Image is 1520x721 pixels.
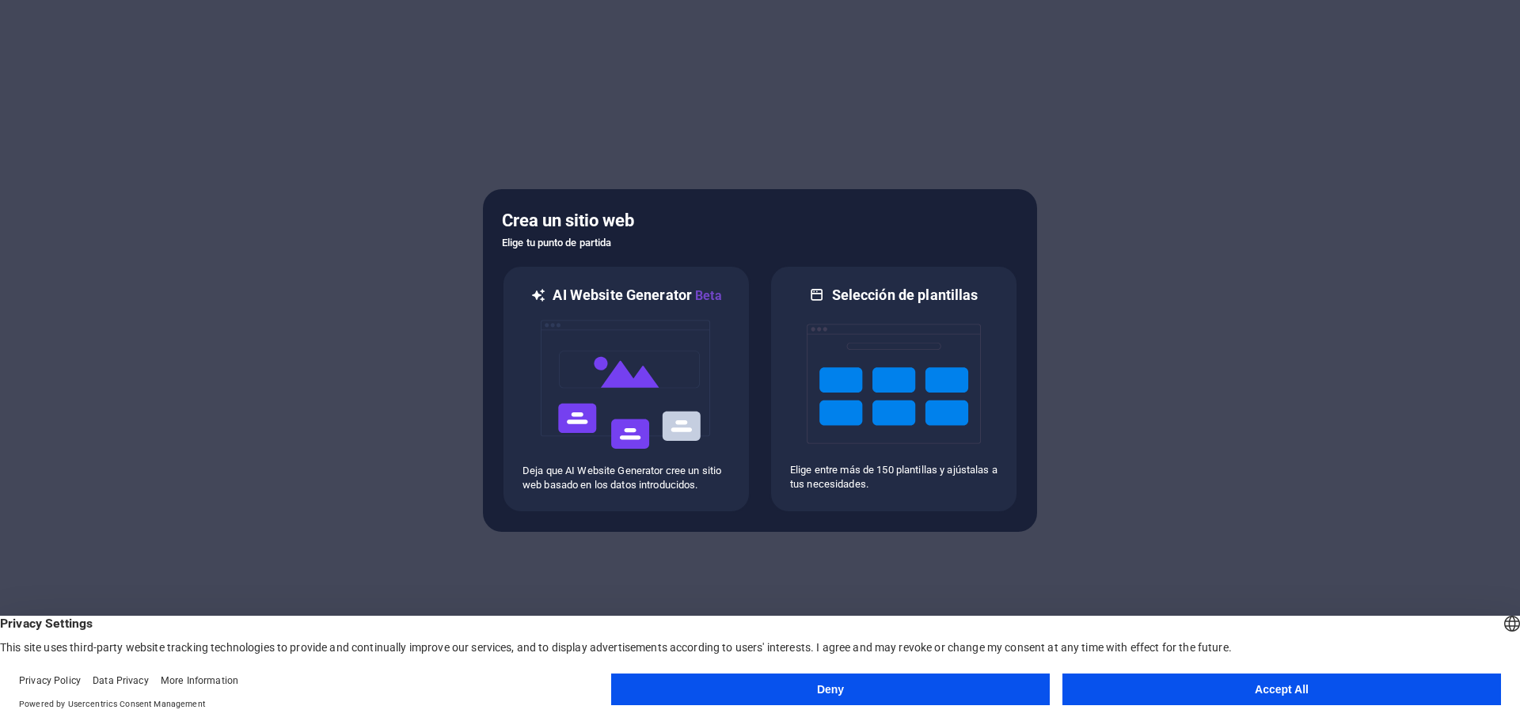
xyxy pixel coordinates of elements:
h6: Selección de plantillas [832,286,978,305]
div: AI Website GeneratorBetaaiDeja que AI Website Generator cree un sitio web basado en los datos int... [502,265,750,513]
h5: Crea un sitio web [502,208,1018,233]
div: Selección de plantillasElige entre más de 150 plantillas y ajústalas a tus necesidades. [769,265,1018,513]
img: ai [539,305,713,464]
p: Elige entre más de 150 plantillas y ajústalas a tus necesidades. [790,463,997,491]
h6: Elige tu punto de partida [502,233,1018,252]
span: Beta [692,288,722,303]
h6: AI Website Generator [553,286,721,305]
p: Deja que AI Website Generator cree un sitio web basado en los datos introducidos. [522,464,730,492]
